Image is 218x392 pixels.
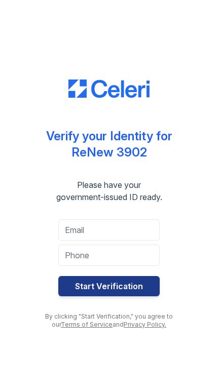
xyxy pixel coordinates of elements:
div: Verify your Identity for ReNew 3902 [46,128,172,161]
div: By clicking "Start Verification," you agree to our and [38,312,180,329]
input: Phone [58,245,160,266]
button: Start Verification [58,276,160,296]
div: Please have your government-issued ID ready. [56,179,162,203]
a: Terms of Service [61,321,113,328]
img: CE_Logo_Blue-a8612792a0a2168367f1c8372b55b34899dd931a85d93a1a3d3e32e68fde9ad4.png [68,80,150,98]
input: Email [58,219,160,241]
a: Privacy Policy. [124,321,166,328]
